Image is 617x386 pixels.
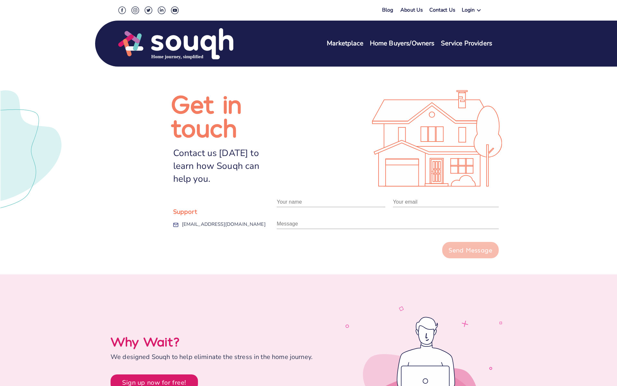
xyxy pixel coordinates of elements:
img: Facebook Social Icon [118,6,126,14]
div: Why Wait? [111,334,342,349]
h1: Get in touch [171,91,277,139]
img: Souqh Logo [118,27,233,60]
a: Service Providers [441,39,492,48]
img: Illustration svg [372,90,502,187]
div: Login [462,6,475,16]
div: Support [173,205,277,218]
a: About Us [400,6,423,16]
a: Home Buyers/Owners [370,39,435,48]
img: Twitter Social Icon [145,6,152,14]
a: Blog [382,6,393,14]
input: Plase provide valid email address. e.g. foo@example.com [393,197,499,207]
div: Contact us [DATE] to learn how Souqh can help you. [173,147,277,185]
a: Marketplace [327,39,363,48]
img: Youtube Social Icon [171,6,179,14]
div: We designed Souqh to help eliminate the stress in the home journey. [111,353,342,362]
a: Contact Us [429,6,455,16]
img: Instagram Social Icon [131,6,139,14]
a: [EMAIL_ADDRESS][DOMAIN_NAME] [182,218,266,231]
img: Email Icon [173,219,178,231]
img: LinkedIn Social Icon [158,6,165,14]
